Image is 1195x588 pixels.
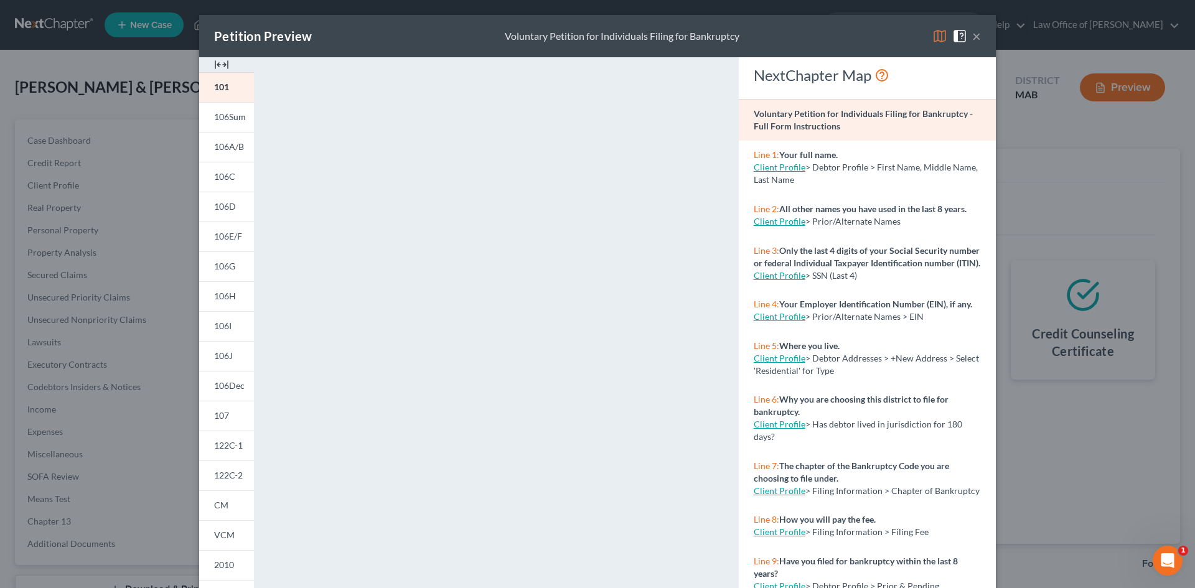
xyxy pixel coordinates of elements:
div: Petition Preview [214,27,312,45]
span: > Debtor Profile > First Name, Middle Name, Last Name [754,162,978,185]
strong: Why you are choosing this district to file for bankruptcy. [754,394,949,417]
a: Client Profile [754,353,805,363]
span: > Prior/Alternate Names > EIN [805,311,924,322]
span: 122C-1 [214,440,243,450]
span: 2010 [214,559,234,570]
span: > Filing Information > Filing Fee [805,526,929,537]
span: > SSN (Last 4) [805,270,857,281]
div: NextChapter Map [754,65,981,85]
a: 106A/B [199,132,254,162]
span: 106J [214,350,233,361]
a: Client Profile [754,216,805,226]
span: > Filing Information > Chapter of Bankruptcy [805,485,980,496]
a: Client Profile [754,311,805,322]
a: 106G [199,251,254,281]
strong: Your full name. [779,149,838,160]
span: 106E/F [214,231,242,241]
span: 107 [214,410,229,421]
span: Line 5: [754,340,779,351]
span: VCM [214,530,235,540]
a: 106H [199,281,254,311]
span: 106G [214,261,235,271]
strong: How you will pay the fee. [779,514,876,525]
span: 106C [214,171,235,182]
a: 107 [199,401,254,431]
span: Line 6: [754,394,779,404]
a: VCM [199,520,254,550]
a: 106C [199,162,254,192]
span: > Debtor Addresses > +New Address > Select 'Residential' for Type [754,353,979,376]
span: Line 7: [754,460,779,471]
span: Line 1: [754,149,779,160]
strong: Only the last 4 digits of your Social Security number or federal Individual Taxpayer Identificati... [754,245,980,268]
a: 122C-1 [199,431,254,460]
a: 106E/F [199,222,254,251]
a: Client Profile [754,485,805,496]
a: CM [199,490,254,520]
span: Line 3: [754,245,779,256]
a: Client Profile [754,162,805,172]
span: > Has debtor lived in jurisdiction for 180 days? [754,419,962,442]
a: 106Sum [199,102,254,132]
a: Client Profile [754,419,805,429]
a: 122C-2 [199,460,254,490]
a: 2010 [199,550,254,580]
span: Line 2: [754,203,779,214]
strong: Where you live. [779,340,840,351]
strong: Have you filed for bankruptcy within the last 8 years? [754,556,958,579]
a: Client Profile [754,270,805,281]
iframe: Intercom live chat [1153,546,1183,576]
span: 106I [214,320,232,331]
img: map-eea8200ae884c6f1103ae1953ef3d486a96c86aabb227e865a55264e3737af1f.svg [932,29,947,44]
span: Line 9: [754,556,779,566]
a: 106D [199,192,254,222]
span: CM [214,500,228,510]
span: 106A/B [214,141,244,152]
span: Line 8: [754,514,779,525]
span: 1 [1178,546,1188,556]
strong: All other names you have used in the last 8 years. [779,203,967,214]
span: 122C-2 [214,470,243,480]
span: 106Dec [214,380,245,391]
img: expand-e0f6d898513216a626fdd78e52531dac95497ffd26381d4c15ee2fc46db09dca.svg [214,57,229,72]
span: 106Sum [214,111,246,122]
a: 106I [199,311,254,341]
a: 106Dec [199,371,254,401]
a: 101 [199,72,254,102]
button: × [972,29,981,44]
span: Line 4: [754,299,779,309]
img: help-close-5ba153eb36485ed6c1ea00a893f15db1cb9b99d6cae46e1a8edb6c62d00a1a76.svg [952,29,967,44]
span: 106H [214,291,236,301]
a: 106J [199,341,254,371]
strong: Voluntary Petition for Individuals Filing for Bankruptcy - Full Form Instructions [754,108,973,131]
strong: The chapter of the Bankruptcy Code you are choosing to file under. [754,460,949,483]
span: 101 [214,82,229,92]
a: Client Profile [754,526,805,537]
strong: Your Employer Identification Number (EIN), if any. [779,299,972,309]
div: Voluntary Petition for Individuals Filing for Bankruptcy [505,29,739,44]
span: 106D [214,201,236,212]
span: > Prior/Alternate Names [805,216,901,226]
